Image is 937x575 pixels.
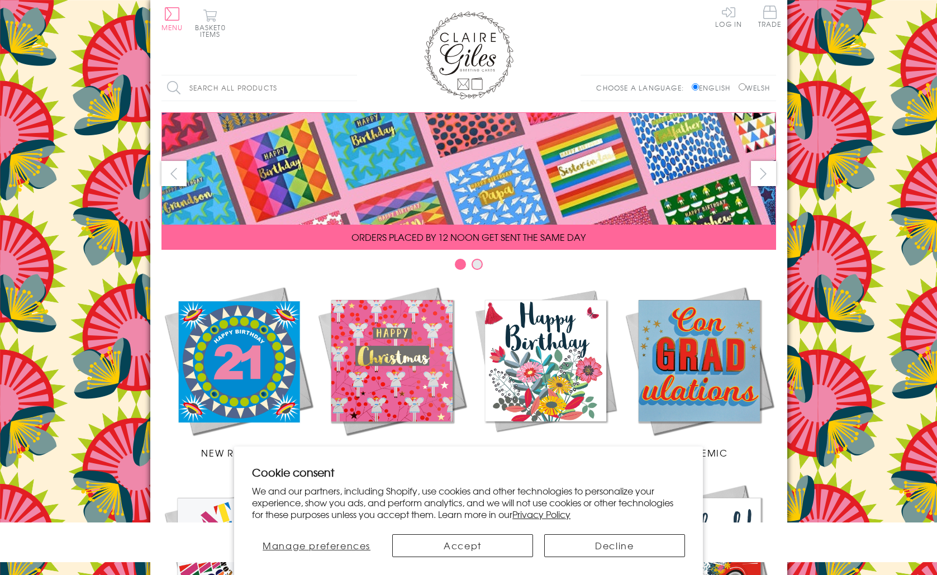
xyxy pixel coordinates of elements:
button: prev [161,161,187,186]
h2: Cookie consent [252,464,685,480]
input: Welsh [739,83,746,91]
button: Menu [161,7,183,31]
label: English [692,83,736,93]
span: Academic [670,446,728,459]
input: Search all products [161,75,357,101]
button: Decline [544,534,685,557]
button: Basket0 items [195,9,226,37]
img: Claire Giles Greetings Cards [424,11,513,99]
button: Carousel Page 1 (Current Slide) [455,259,466,270]
span: 0 items [200,22,226,39]
span: Trade [758,6,782,27]
a: New Releases [161,284,315,459]
button: next [751,161,776,186]
a: Academic [622,284,776,459]
input: English [692,83,699,91]
span: Manage preferences [263,539,370,552]
a: Trade [758,6,782,30]
span: New Releases [201,446,274,459]
div: Carousel Pagination [161,258,776,275]
a: Birthdays [469,284,622,459]
input: Search [346,75,357,101]
span: ORDERS PLACED BY 12 NOON GET SENT THE SAME DAY [351,230,586,244]
a: Log In [715,6,742,27]
p: Choose a language: [596,83,689,93]
a: Privacy Policy [512,507,570,521]
span: Christmas [363,446,420,459]
a: Christmas [315,284,469,459]
button: Accept [392,534,533,557]
p: We and our partners, including Shopify, use cookies and other technologies to personalize your ex... [252,485,685,520]
label: Welsh [739,83,770,93]
button: Manage preferences [252,534,381,557]
span: Menu [161,22,183,32]
span: Birthdays [519,446,572,459]
button: Carousel Page 2 [472,259,483,270]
